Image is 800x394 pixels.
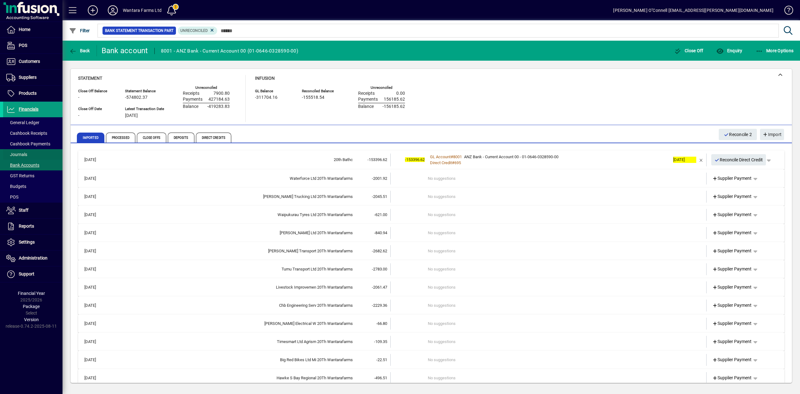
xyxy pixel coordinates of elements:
[376,357,387,362] span: -22.51
[255,95,277,100] span: -311704.16
[372,176,387,181] span: -2001.92
[81,191,111,203] td: [DATE]
[69,28,90,33] span: Filter
[161,46,298,56] div: 8001 - ANZ Bank - Current Account 00 (01-0646-0328590-00)
[428,227,670,239] td: No suggestions
[19,27,30,32] span: Home
[3,149,62,160] a: Journals
[710,300,754,311] a: Supplier Payment
[183,91,199,96] span: Receipts
[78,206,784,224] mat-expansion-panel-header: [DATE]Waipukurau Tyres Ltd 20Th Wantarafarms-621.00No suggestionsSupplier Payment
[710,245,754,257] a: Supplier Payment
[372,249,387,253] span: -2682.62
[452,160,454,165] span: #
[6,131,47,136] span: Cashbook Receipts
[6,141,50,146] span: Cashbook Payments
[3,38,62,53] a: POS
[405,157,425,162] span: -153396.62
[168,133,194,143] span: Deposits
[81,263,111,275] td: [DATE]
[3,86,62,101] a: Products
[125,95,147,100] span: -574802.37
[78,369,784,387] mat-expansion-panel-header: [DATE]Hawke S Bay Regional 20Th Wantarafarms-496.51No suggestionsSupplier Payment
[105,28,173,34] span: Bank Statement Transaction Part
[81,300,111,311] td: [DATE]
[208,97,230,102] span: 427184.63
[672,45,705,56] button: Close Off
[178,27,217,35] mat-chip: Reconciliation Status: Unreconciled
[81,209,111,221] td: [DATE]
[81,318,111,330] td: [DATE]
[106,133,135,143] span: Processed
[3,128,62,139] a: Cashbook Receipts
[83,5,103,16] button: Add
[78,278,784,296] mat-expansion-panel-header: [DATE]Livestock Improvemen 20Th Wantarafarms-2061.47No suggestionsSupplier Payment
[710,372,754,384] a: Supplier Payment
[6,184,26,189] span: Budgets
[430,160,452,165] span: Direct Credit
[81,336,111,348] td: [DATE]
[255,89,292,93] span: GL Balance
[111,175,353,182] div: Waterforce Ltd 20Th Wantarafarms
[78,150,784,169] mat-expansion-panel-header: [DATE]20th Bathc-153396.62-153396.62GL Account#8001ANZ Bank - Current Account 00 - 01-0646-032859...
[428,354,670,366] td: No suggestions
[3,54,62,69] a: Customers
[81,372,111,384] td: [DATE]
[3,181,62,192] a: Budgets
[3,266,62,282] a: Support
[712,284,752,290] span: Supplier Payment
[19,43,27,48] span: POS
[372,303,387,308] span: -2229.36
[78,296,784,315] mat-expansion-panel-header: [DATE]Chb Engineering Serv 20Th Wantarafarms-2229.36No suggestionsSupplier Payment
[137,133,166,143] span: Close Offs
[111,357,353,363] div: Big Red Bikes Ltd Mi 20Th Wantarafarms
[428,154,464,160] a: GL Account#8001
[710,209,754,220] a: Supplier Payment
[18,291,45,296] span: Financial Year
[3,250,62,266] a: Administration
[302,95,324,100] span: -155518.54
[123,5,162,15] div: Wantara Farms Ltd
[207,104,230,109] span: -419283.83
[102,46,148,56] div: Bank account
[780,1,792,22] a: Knowledge Base
[756,48,794,53] span: More Options
[81,354,111,366] td: [DATE]
[111,284,353,290] div: Livestock Improvemen 20Th Wantarafarms
[3,170,62,181] a: GST Returns
[6,163,39,168] span: Bank Accounts
[711,154,766,165] button: Reconcile Direct Credit
[372,285,387,290] span: -2061.47
[111,266,353,272] div: Tumu Transport Ltd 20Th Wantarafarms
[69,48,90,53] span: Back
[724,129,752,140] span: Reconcile 2
[125,107,164,111] span: Latest Transaction Date
[183,97,202,102] span: Payments
[6,194,18,200] span: POS
[81,173,111,184] td: [DATE]
[710,264,754,275] a: Supplier Payment
[78,188,784,206] mat-expansion-panel-header: [DATE][PERSON_NAME] Trucking Ltd 20Th Wantarafarms-2045.51No suggestionsSupplier Payment
[81,245,111,257] td: [DATE]
[712,175,752,182] span: Supplier Payment
[78,224,784,242] mat-expansion-panel-header: [DATE][PERSON_NAME] Ltd 20Th Wantarafarms-840.94No suggestionsSupplier Payment
[372,267,387,271] span: -2783.00
[196,133,231,143] span: Direct Credits
[712,338,752,345] span: Supplier Payment
[67,25,92,36] button: Filter
[712,356,752,363] span: Supplier Payment
[111,375,353,381] div: Hawke S Bay Regional 20Th Wantarafarms
[67,45,92,56] button: Back
[358,104,374,109] span: Balance
[712,375,752,381] span: Supplier Payment
[19,107,38,112] span: Financials
[712,211,752,218] span: Supplier Payment
[762,129,782,140] span: Import
[19,255,47,260] span: Administration
[213,91,230,96] span: 7900.80
[451,154,453,159] span: #
[6,120,39,125] span: General Ledger
[111,194,353,200] div: Beale Trucking Ltd 20Th Wantarafarms
[111,230,353,236] div: Stevenson Taylor Ltd 20Th Wantarafarms
[78,113,79,118] span: -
